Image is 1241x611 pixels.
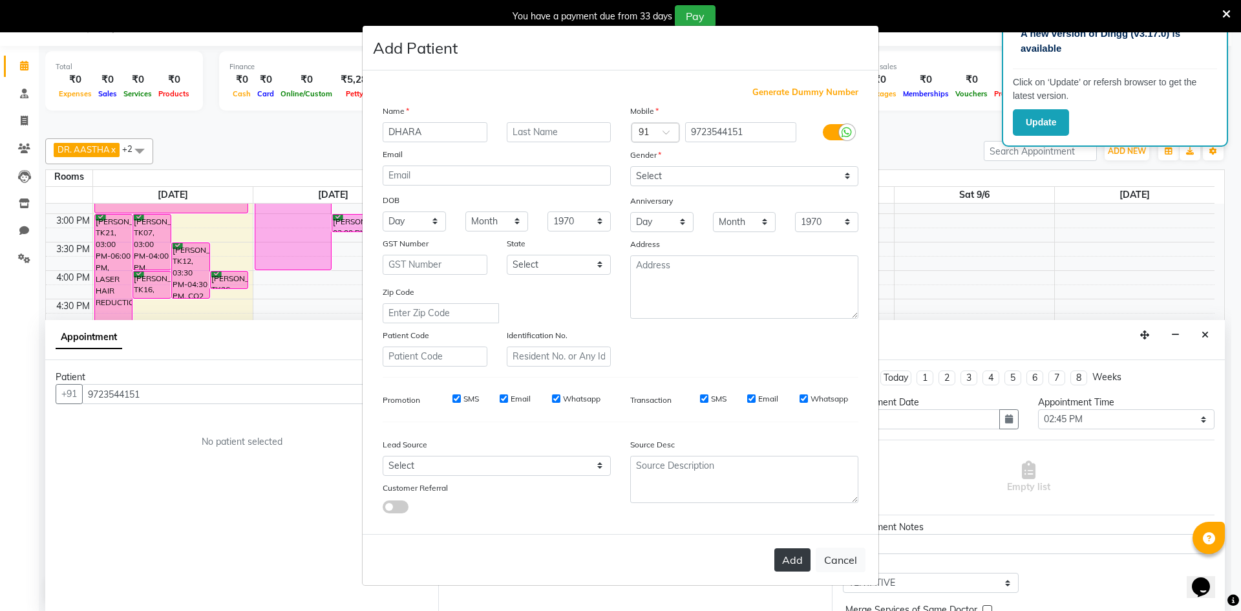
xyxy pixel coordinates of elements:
label: Anniversary [630,195,673,207]
span: Generate Dummy Number [752,86,858,99]
label: Whatsapp [563,393,600,405]
label: Lead Source [383,439,427,451]
label: DOB [383,195,399,206]
label: Email [383,149,403,160]
label: Transaction [630,394,672,406]
button: Add [774,548,811,572]
label: Email [511,393,531,405]
label: SMS [711,393,727,405]
input: Enter Zip Code [383,303,499,323]
label: Patient Code [383,330,429,341]
input: GST Number [383,255,487,275]
button: Cancel [816,548,865,572]
label: Whatsapp [811,393,848,405]
label: Source Desc [630,439,675,451]
input: Email [383,166,611,186]
label: GST Number [383,238,429,250]
input: Mobile [685,122,797,142]
label: Zip Code [383,286,414,298]
label: SMS [463,393,479,405]
h4: Add Patient [373,36,458,59]
input: Patient Code [383,347,487,367]
label: Identification No. [507,330,567,341]
label: Email [758,393,778,405]
label: State [507,238,525,250]
input: Resident No. or Any Id [507,347,611,367]
label: Address [630,239,660,250]
label: Name [383,105,409,117]
label: Promotion [383,394,420,406]
input: First Name [383,122,487,142]
label: Customer Referral [383,482,448,494]
label: Mobile [630,105,659,117]
input: Last Name [507,122,611,142]
label: Gender [630,149,661,161]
